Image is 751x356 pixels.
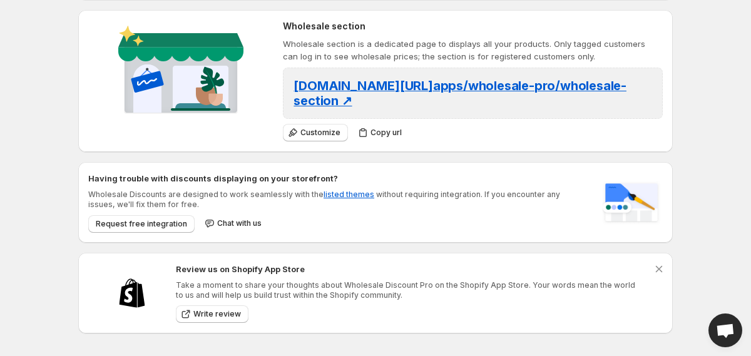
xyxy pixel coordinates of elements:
button: Chat with us [200,215,269,232]
h2: Having trouble with discounts displaying on your storefront? [88,172,588,185]
span: Customize [300,128,340,138]
span: Copy url [370,128,402,138]
img: Wholesale section [113,20,248,124]
a: listed themes [324,190,374,199]
div: Open chat [708,313,742,347]
a: [DOMAIN_NAME][URL]apps/wholesale-pro/wholesale-section ↗ [294,82,626,107]
span: Request free integration [96,219,187,229]
p: Take a moment to share your thoughts about Wholesale Discount Pro on the Shopify App Store. Your ... [176,280,635,300]
button: Copy url [353,124,409,141]
h2: Wholesale section [283,20,663,33]
h2: Review us on Shopify App Store [176,263,635,275]
span: Write review [193,309,241,319]
button: Request free integration [88,215,195,233]
p: Wholesale Discounts are designed to work seamlessly with the without requiring integration. If yo... [88,190,588,210]
a: Write review [176,305,248,323]
span: [DOMAIN_NAME][URL] apps/wholesale-pro/wholesale-section ↗ [294,78,626,108]
p: Wholesale section is a dedicated page to displays all your products. Only tagged customers can lo... [283,38,663,63]
span: Chat with us [217,218,262,228]
button: Dismiss notification [650,260,668,278]
button: Customize [283,124,348,141]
